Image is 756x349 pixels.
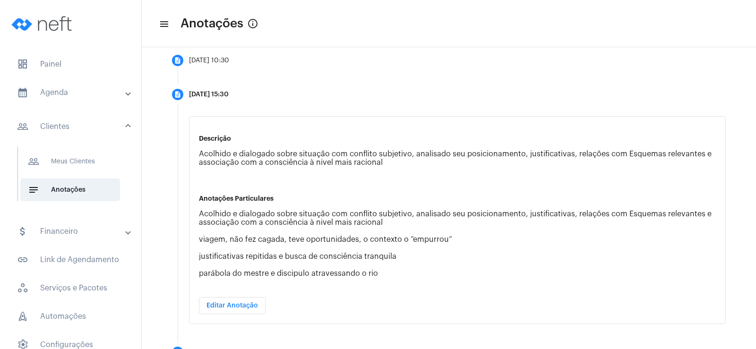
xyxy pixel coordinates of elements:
[17,121,28,132] mat-icon: sidenav icon
[17,87,126,98] mat-panel-title: Agenda
[9,277,132,299] span: Serviços e Pacotes
[17,87,28,98] mat-icon: sidenav icon
[189,91,229,98] div: [DATE] 15:30
[9,305,132,328] span: Automações
[199,210,716,278] p: Acolhido e dialogado sobre situação com conflito subjetivo, analisado seu posicionamento, justifi...
[20,150,120,173] span: Meus Clientes
[180,16,243,31] span: Anotações
[199,297,266,314] button: Editar Anotação
[17,282,28,294] span: sidenav icon
[28,156,39,167] mat-icon: sidenav icon
[17,254,28,265] mat-icon: sidenav icon
[6,81,141,104] mat-expansion-panel-header: sidenav iconAgenda
[199,195,716,202] p: Anotações Particulares
[28,184,39,196] mat-icon: sidenav icon
[9,248,132,271] span: Link de Agendamento
[20,179,120,201] span: Anotações
[159,18,168,30] mat-icon: sidenav icon
[17,226,28,237] mat-icon: sidenav icon
[6,111,141,142] mat-expansion-panel-header: sidenav iconClientes
[174,57,181,64] mat-icon: description
[189,57,229,64] div: [DATE] 10:30
[199,150,716,167] p: Acolhido e dialogado sobre situação com conflito subjetivo, analisado seu posicionamento, justifi...
[17,59,28,70] span: sidenav icon
[6,142,141,214] div: sidenav iconClientes
[199,135,716,142] p: Descrição
[174,91,181,98] mat-icon: description
[206,302,258,309] span: Editar Anotação
[17,226,126,237] mat-panel-title: Financeiro
[17,121,126,132] mat-panel-title: Clientes
[17,311,28,322] span: sidenav icon
[6,220,141,243] mat-expansion-panel-header: sidenav iconFinanceiro
[247,18,258,29] mat-icon: info_outlined
[8,5,78,43] img: logo-neft-novo-2.png
[9,53,132,76] span: Painel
